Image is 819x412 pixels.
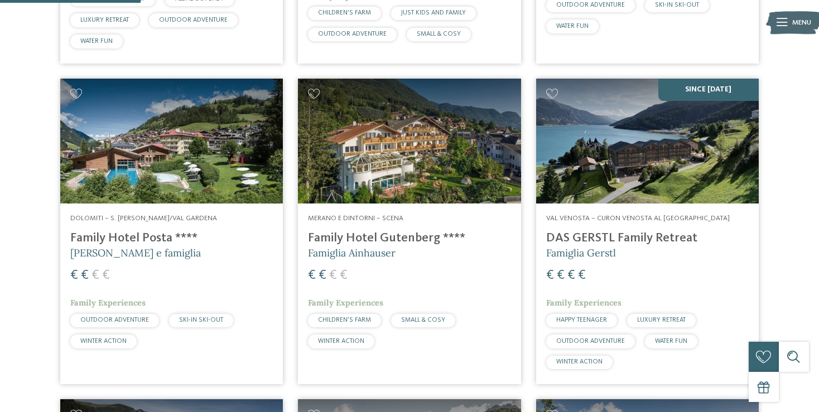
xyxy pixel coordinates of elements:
[536,79,759,204] img: Cercate un hotel per famiglie? Qui troverete solo i migliori!
[308,269,316,282] span: €
[70,231,273,246] h4: Family Hotel Posta ****
[70,246,201,259] span: [PERSON_NAME] e famiglia
[318,31,387,37] span: OUTDOOR ADVENTURE
[319,269,326,282] span: €
[60,79,283,385] a: Cercate un hotel per famiglie? Qui troverete solo i migliori! Dolomiti – S. [PERSON_NAME]/Val Gar...
[578,269,586,282] span: €
[308,246,396,259] span: Famiglia Ainhauser
[80,17,129,23] span: LUXURY RETREAT
[80,38,113,45] span: WATER FUN
[80,317,149,323] span: OUTDOOR ADVENTURE
[70,298,146,308] span: Family Experiences
[318,317,371,323] span: CHILDREN’S FARM
[546,269,554,282] span: €
[557,269,565,282] span: €
[556,338,625,345] span: OUTDOOR ADVENTURE
[556,317,607,323] span: HAPPY TEENAGER
[70,215,217,222] span: Dolomiti – S. [PERSON_NAME]/Val Gardena
[556,358,603,365] span: WINTER ACTION
[546,246,616,259] span: Famiglia Gerstl
[308,231,510,246] h4: Family Hotel Gutenberg ****
[417,31,461,37] span: SMALL & COSY
[546,215,730,222] span: Val Venosta – Curon Venosta al [GEOGRAPHIC_DATA]
[318,338,364,345] span: WINTER ACTION
[655,338,687,345] span: WATER FUN
[159,17,228,23] span: OUTDOOR ADVENTURE
[655,2,699,8] span: SKI-IN SKI-OUT
[567,269,575,282] span: €
[70,269,78,282] span: €
[546,298,622,308] span: Family Experiences
[308,298,383,308] span: Family Experiences
[81,269,89,282] span: €
[556,23,589,30] span: WATER FUN
[401,317,445,323] span: SMALL & COSY
[298,79,521,385] a: Cercate un hotel per famiglie? Qui troverete solo i migliori! Merano e dintorni – Scena Family Ho...
[401,9,466,16] span: JUST KIDS AND FAMILY
[329,269,337,282] span: €
[340,269,348,282] span: €
[102,269,110,282] span: €
[536,79,759,385] a: Cercate un hotel per famiglie? Qui troverete solo i migliori! SINCE [DATE] Val Venosta – Curon Ve...
[308,215,403,222] span: Merano e dintorni – Scena
[556,2,625,8] span: OUTDOOR ADVENTURE
[298,79,521,204] img: Family Hotel Gutenberg ****
[318,9,371,16] span: CHILDREN’S FARM
[637,317,686,323] span: LUXURY RETREAT
[179,317,223,323] span: SKI-IN SKI-OUT
[60,79,283,204] img: Cercate un hotel per famiglie? Qui troverete solo i migliori!
[80,338,127,345] span: WINTER ACTION
[546,231,749,246] h4: DAS GERSTL Family Retreat
[91,269,99,282] span: €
